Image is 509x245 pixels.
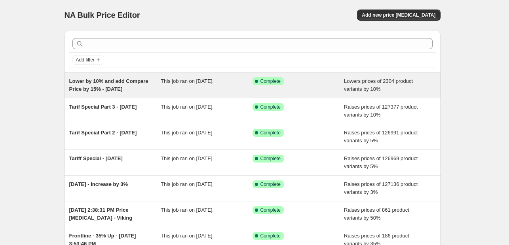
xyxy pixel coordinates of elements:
[161,233,214,239] span: This job ran on [DATE].
[344,130,418,144] span: Raises prices of 126991 product variants by 5%
[161,104,214,110] span: This job ran on [DATE].
[260,104,281,110] span: Complete
[260,155,281,162] span: Complete
[260,181,281,188] span: Complete
[344,104,418,118] span: Raises prices of 127377 product variants by 10%
[69,78,148,92] span: Lower by 10% and add Compare Price by 15% - [DATE]
[161,130,214,136] span: This job ran on [DATE].
[161,155,214,161] span: This job ran on [DATE].
[344,207,409,221] span: Raises prices of 861 product variants by 50%
[260,78,281,84] span: Complete
[69,207,133,221] span: [DATE] 2:38:31 PM Price [MEDICAL_DATA] - Viking
[72,55,104,65] button: Add filter
[69,181,128,187] span: [DATE] - Increase by 3%
[344,155,418,169] span: Raises prices of 126969 product variants by 5%
[260,233,281,239] span: Complete
[69,130,137,136] span: Tarif Special Part 2 - [DATE]
[344,181,418,195] span: Raises prices of 127136 product variants by 3%
[161,181,214,187] span: This job ran on [DATE].
[344,78,413,92] span: Lowers prices of 2304 product variants by 10%
[161,78,214,84] span: This job ran on [DATE].
[65,11,140,19] span: NA Bulk Price Editor
[357,10,440,21] button: Add new price [MEDICAL_DATA]
[362,12,435,18] span: Add new price [MEDICAL_DATA]
[76,57,95,63] span: Add filter
[161,207,214,213] span: This job ran on [DATE].
[260,130,281,136] span: Complete
[260,207,281,213] span: Complete
[69,155,123,161] span: Tariff Special - [DATE]
[69,104,137,110] span: Tarif Special Part 3 - [DATE]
